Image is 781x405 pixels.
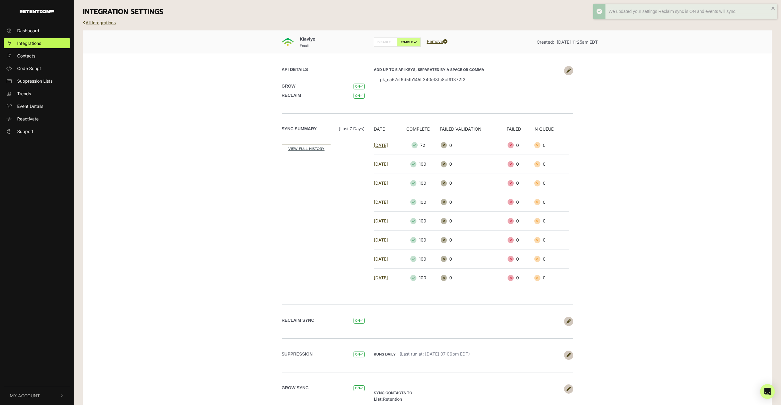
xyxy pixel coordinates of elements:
[507,212,533,231] td: 0
[17,78,52,84] span: Suppression Lists
[400,351,470,356] span: (Last run at: [DATE] 07:06pm EDT)
[440,193,507,212] td: 0
[400,269,440,287] td: 100
[4,101,70,111] a: Event Details
[374,180,388,186] a: [DATE]
[374,126,400,136] th: DATE
[4,38,70,48] a: Integrations
[507,126,533,136] th: FAILED
[440,174,507,193] td: 0
[17,128,33,135] span: Support
[354,93,364,99] span: ON
[400,250,440,269] td: 100
[537,39,554,45] span: Created:
[507,269,533,287] td: 0
[300,44,309,48] small: Email
[374,73,561,86] li: pk_ea67ef6d5fb145ff340ef8fc8cf91372f2
[533,212,569,231] td: 0
[507,250,533,269] td: 0
[400,174,440,193] td: 100
[17,103,43,109] span: Event Details
[427,39,447,44] a: Remove
[440,230,507,250] td: 0
[374,390,415,402] span: Retention
[400,212,440,231] td: 100
[507,193,533,212] td: 0
[4,76,70,86] a: Suppression Lists
[17,65,41,72] span: Code Script
[17,40,41,46] span: Integrations
[400,193,440,212] td: 100
[374,237,388,242] a: [DATE]
[760,384,775,399] div: Open Intercom Messenger
[507,174,533,193] td: 0
[440,136,507,155] td: 0
[282,36,294,48] img: Klaviyo
[440,212,507,231] td: 0
[354,318,364,324] span: ON
[282,92,301,99] label: RECLAIM
[400,136,440,155] td: 72
[4,386,70,405] button: My Account
[533,269,569,287] td: 0
[282,385,309,391] label: Grow Sync
[282,351,313,357] label: SUPPRESSION
[4,88,70,99] a: Trends
[400,126,440,136] th: COMPLETE
[17,27,39,34] span: Dashboard
[374,67,484,72] strong: Add up to 5 API keys, separated by a space or comma
[17,53,35,59] span: Contacts
[533,155,569,174] td: 0
[17,90,31,97] span: Trends
[397,37,421,47] label: ENABLE
[374,352,396,356] strong: Runs daily
[400,155,440,174] td: 100
[507,230,533,250] td: 0
[10,392,40,399] span: My Account
[609,8,771,15] div: We updated your settings Reclaim sync is ON and events will sync.
[354,84,364,89] span: ON
[507,136,533,155] td: 0
[282,66,308,73] label: API DETAILS
[557,39,598,45] span: [DATE] 11:25am EDT
[300,36,315,41] span: Klaviyo
[533,250,569,269] td: 0
[533,193,569,212] td: 0
[507,155,533,174] td: 0
[374,256,388,261] a: [DATE]
[20,10,54,13] img: Retention.com
[4,114,70,124] a: Reactivate
[533,174,569,193] td: 0
[4,26,70,36] a: Dashboard
[374,218,388,223] a: [DATE]
[282,317,315,324] label: Reclaim Sync
[282,126,365,132] label: Sync Summary
[282,83,296,89] label: GROW
[4,51,70,61] a: Contacts
[354,352,364,357] span: ON
[4,63,70,73] a: Code Script
[282,144,331,153] a: VIEW FULL HISTORY
[374,391,412,395] strong: Sync contacts to
[4,126,70,136] a: Support
[533,230,569,250] td: 0
[17,116,39,122] span: Reactivate
[354,385,364,391] span: ON
[374,396,383,402] strong: List:
[533,136,569,155] td: 0
[374,37,397,47] label: DISABLE
[339,126,364,132] span: (Last 7 days)
[83,20,116,25] a: All Integrations
[374,143,388,148] a: [DATE]
[533,126,569,136] th: IN QUEUE
[374,161,388,167] a: [DATE]
[400,230,440,250] td: 100
[440,250,507,269] td: 0
[83,8,772,16] h3: INTEGRATION SETTINGS
[374,275,388,280] a: [DATE]
[440,155,507,174] td: 0
[440,269,507,287] td: 0
[440,126,507,136] th: FAILED VALIDATION
[374,199,388,205] a: [DATE]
